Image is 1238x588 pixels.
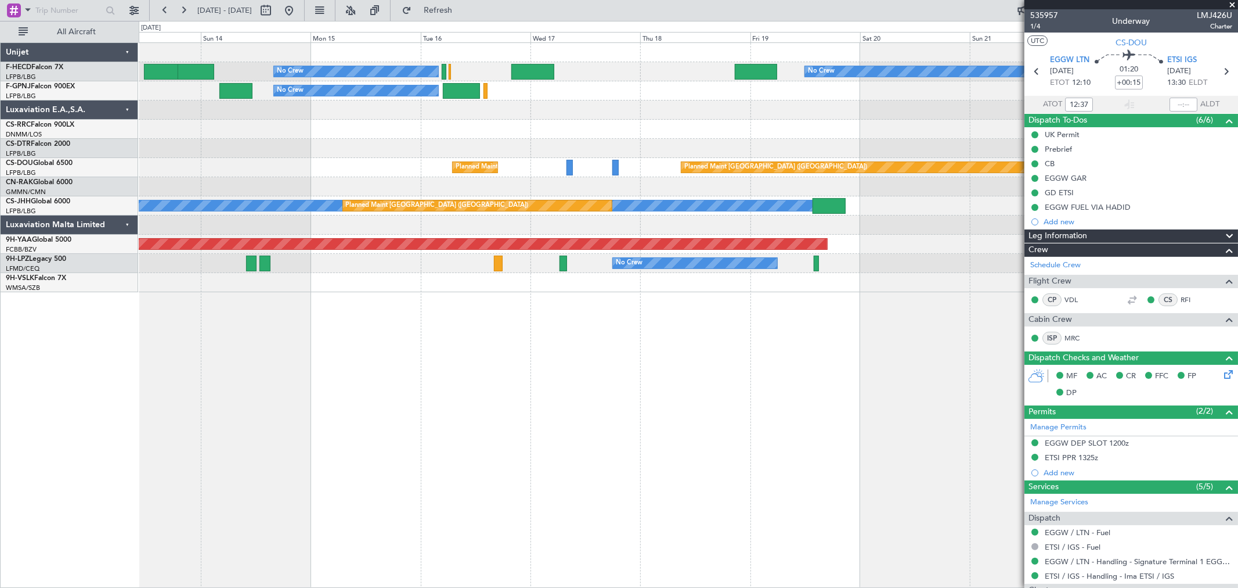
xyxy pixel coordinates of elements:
button: UTC [1027,35,1048,46]
a: Manage Services [1030,497,1088,508]
a: CS-JHHGlobal 6000 [6,198,70,205]
span: F-HECD [6,64,31,71]
div: Prebrief [1045,144,1072,154]
a: 9H-YAAGlobal 5000 [6,236,71,243]
span: ETSI IGS [1167,55,1197,66]
span: FP [1188,371,1196,382]
span: (5/5) [1196,481,1213,493]
span: LMJ426U [1197,9,1232,21]
a: LFPB/LBG [6,92,36,101]
span: Dispatch To-Dos [1028,114,1087,127]
span: ETOT [1050,77,1069,89]
div: Add new [1044,217,1232,227]
a: LFPB/LBG [6,149,36,158]
a: MRC [1064,333,1091,343]
a: EGGW / LTN - Fuel [1045,528,1110,537]
span: Refresh [414,6,463,15]
span: 9H-YAA [6,236,32,243]
div: Tue 16 [421,32,530,42]
span: 9H-VSLK [6,275,34,282]
a: RFI [1181,295,1207,305]
a: ETSI / IGS - Handling - Ima ETSI / IGS [1045,571,1174,581]
span: Flight Crew [1028,275,1071,288]
a: Manage Permits [1030,422,1087,433]
span: CS-DTR [6,141,31,148]
span: [DATE] [1050,66,1074,77]
span: (2/2) [1196,405,1213,417]
span: Charter [1197,21,1232,31]
span: F-GPNJ [6,83,31,90]
div: GD ETSI [1045,188,1074,198]
div: EGGW FUEL VIA HADID [1045,202,1131,212]
a: ETSI / IGS - Fuel [1045,542,1100,552]
a: DNMM/LOS [6,130,42,139]
a: LFPB/LBG [6,168,36,177]
div: EGGW GAR [1045,173,1087,183]
a: CS-DOUGlobal 6500 [6,160,73,167]
button: All Aircraft [13,23,126,41]
span: CN-RAK [6,179,33,186]
a: F-HECDFalcon 7X [6,64,63,71]
div: ETSI PPR 1325z [1045,453,1098,462]
span: 1/4 [1030,21,1058,31]
span: Permits [1028,406,1056,419]
span: ELDT [1189,77,1207,89]
div: Fri 19 [750,32,860,42]
span: [DATE] - [DATE] [197,5,252,16]
span: CR [1126,371,1136,382]
a: EGGW / LTN - Handling - Signature Terminal 1 EGGW / LTN [1045,557,1232,567]
a: CS-DTRFalcon 2000 [6,141,70,148]
span: CS-JHH [6,198,31,205]
span: Dispatch Checks and Weather [1028,352,1139,365]
div: Planned Maint [GEOGRAPHIC_DATA] ([GEOGRAPHIC_DATA]) [684,159,867,176]
span: All Aircraft [30,28,122,36]
span: AC [1096,371,1107,382]
span: Leg Information [1028,230,1087,243]
div: [DATE] [141,23,161,33]
span: Dispatch [1028,512,1060,525]
input: Trip Number [35,2,102,19]
span: CS-RRC [6,121,31,128]
a: LFMD/CEQ [6,264,39,273]
div: Underway [1113,16,1150,28]
span: FFC [1155,371,1168,382]
a: FCBB/BZV [6,245,37,254]
div: Thu 18 [640,32,750,42]
span: Cabin Crew [1028,313,1072,327]
span: MF [1066,371,1077,382]
input: --:-- [1065,98,1093,112]
a: Schedule Crew [1030,260,1081,271]
div: UK Permit [1045,130,1080,139]
a: LFPB/LBG [6,207,36,216]
a: WMSA/SZB [6,284,40,292]
a: GMMN/CMN [6,188,46,196]
a: CN-RAKGlobal 6000 [6,179,73,186]
span: (6/6) [1196,114,1213,126]
span: ALDT [1200,99,1219,110]
span: Crew [1028,243,1048,257]
span: Services [1028,481,1059,494]
div: Sun 21 [970,32,1080,42]
a: VDL [1064,295,1091,305]
div: Sat 20 [860,32,970,42]
div: CS [1158,293,1178,306]
a: CS-RRCFalcon 900LX [6,121,74,128]
div: Wed 17 [530,32,640,42]
div: ISP [1042,332,1062,345]
a: 9H-LPZLegacy 500 [6,256,66,263]
span: 535957 [1030,9,1058,21]
span: 9H-LPZ [6,256,29,263]
div: Add new [1044,468,1232,478]
span: ATOT [1043,99,1062,110]
div: Sun 14 [201,32,311,42]
div: Planned Maint [GEOGRAPHIC_DATA] ([GEOGRAPHIC_DATA]) [346,197,529,214]
span: 13:30 [1167,77,1186,89]
input: --:-- [1170,98,1197,112]
a: F-GPNJFalcon 900EX [6,83,75,90]
span: DP [1066,388,1077,399]
div: No Crew [277,82,304,99]
div: Sat 13 [91,32,201,42]
a: 9H-VSLKFalcon 7X [6,275,66,282]
div: No Crew [616,254,643,272]
button: Refresh [396,1,466,20]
